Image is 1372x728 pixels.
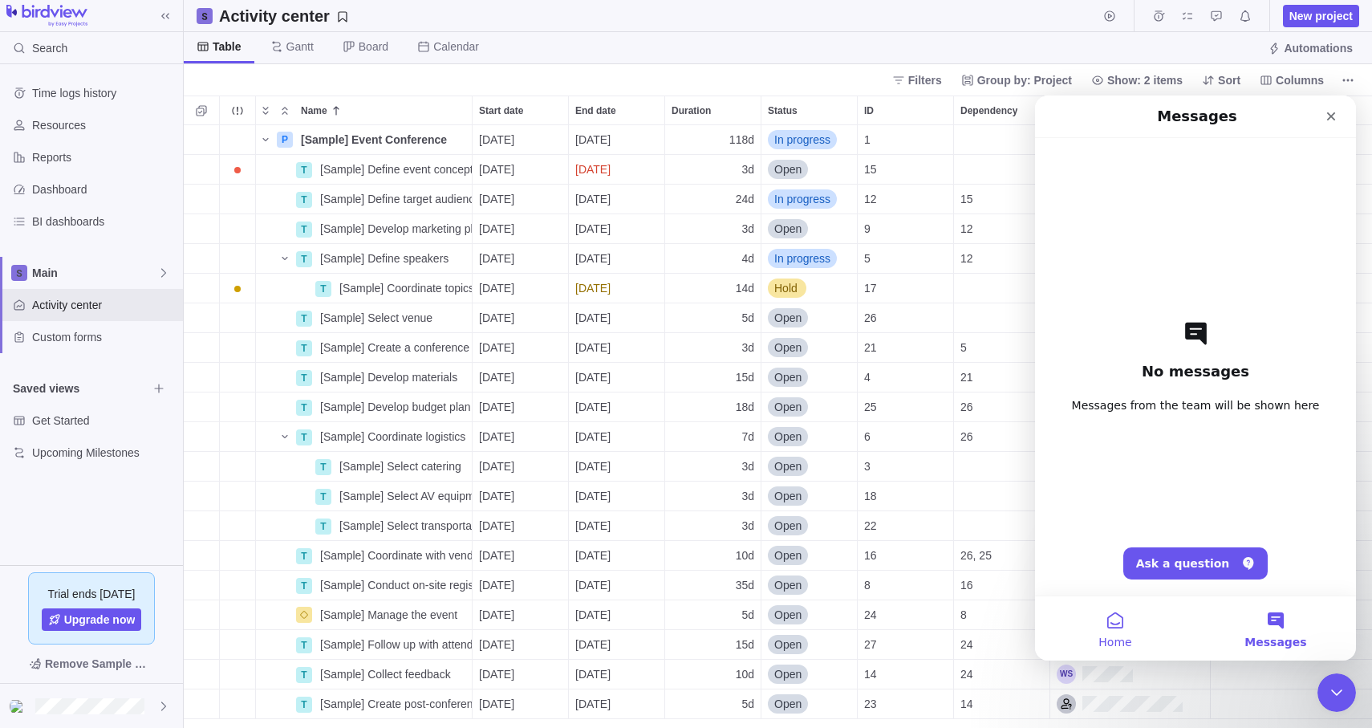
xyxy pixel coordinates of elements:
div: End date [569,660,665,689]
div: Trouble indication [220,125,256,155]
div: ID [858,363,954,392]
div: T [296,222,312,238]
span: Get Started [32,413,177,429]
div: In progress [761,125,857,154]
span: [Sample] Define target audience [320,191,472,207]
div: [Sample] Define speakers [314,244,472,273]
div: Dependency [954,155,1050,185]
span: 9 [864,221,871,237]
div: Close [282,6,311,35]
span: [Sample] Define speakers [320,250,449,266]
div: Trouble indication [220,511,256,541]
div: Trouble indication [220,363,256,392]
div: Duration [665,689,761,719]
div: 12 [858,185,953,214]
div: Status [761,571,858,600]
div: Duration [665,214,761,244]
span: Reports [32,149,177,165]
div: Status [761,422,858,452]
div: Duration [665,363,761,392]
div: Start date [473,125,569,155]
span: Automations [1284,40,1353,56]
span: Columns [1276,72,1324,88]
div: ID [858,155,954,185]
div: Trouble indication [220,452,256,482]
h1: Messages [119,7,205,35]
div: Trouble indication [220,600,256,630]
div: Trouble indication [220,541,256,571]
span: Home [63,541,96,552]
div: Name [256,630,473,660]
span: [Sample] Event Conference [301,132,447,148]
div: Duration [665,96,761,124]
div: T [296,400,312,416]
span: In progress [774,132,830,148]
span: Filters [886,69,948,92]
span: Calendar [433,39,479,55]
div: T [315,519,331,535]
div: Dependency [954,274,1050,303]
div: Duration [665,630,761,660]
span: Activity center [32,297,177,313]
div: Start date [473,422,569,452]
div: Status [761,452,858,482]
div: Status [761,600,858,630]
div: [Sample] Develop marketing plan [314,214,472,243]
div: Dependency [954,571,1050,600]
span: Open [774,221,802,237]
div: Trouble indication [220,630,256,660]
div: Start date [473,511,569,541]
div: Assignees [1050,689,1211,719]
span: Search [32,40,67,56]
div: ID [858,96,953,124]
div: Start date [473,689,569,719]
div: T [296,637,312,653]
div: T [315,489,331,505]
div: Start date [473,274,569,303]
div: Start date [473,600,569,630]
div: T [296,578,312,594]
span: BI dashboards [32,214,177,230]
div: In progress [761,185,857,214]
div: ID [858,660,954,689]
div: Duration [665,125,761,155]
div: End date [569,363,665,392]
span: ID [864,103,874,119]
span: Filters [908,72,942,88]
div: Open [761,214,857,243]
div: Name [256,303,473,333]
div: Start date [473,452,569,482]
div: Dependency [954,630,1050,660]
div: Duration [665,185,761,214]
div: End date [569,600,665,630]
div: T [296,548,312,564]
span: Upgrade now [64,612,136,628]
div: T [296,192,312,208]
span: Upcoming Milestones [32,445,177,461]
span: More actions [1337,69,1359,92]
div: Dependency [954,333,1050,363]
div: Trouble indication [220,303,256,333]
span: Gantt [286,39,314,55]
div: Start date [473,96,568,124]
span: 12 [864,191,877,207]
span: In progress [774,191,830,207]
div: Status [761,274,858,303]
a: Time logs [1147,12,1170,25]
div: ID [858,125,954,155]
img: Show [10,700,29,713]
div: Start date [473,363,569,392]
div: End date [569,303,665,333]
div: Status [761,511,858,541]
div: Dependency [954,660,1050,689]
iframe: Intercom live chat [1317,673,1356,712]
div: End date [569,452,665,482]
span: 3d [741,161,754,177]
div: Name [256,244,473,274]
div: Duration [665,274,761,303]
div: End date [569,689,665,719]
div: T [296,162,312,178]
div: 1 [858,125,953,154]
span: New project [1289,8,1353,24]
span: [DATE] [479,191,514,207]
